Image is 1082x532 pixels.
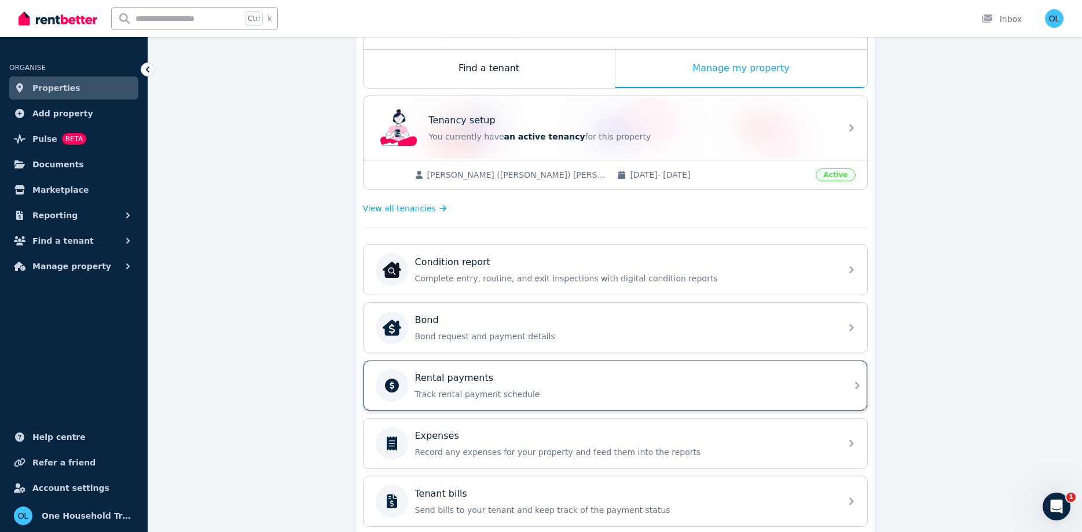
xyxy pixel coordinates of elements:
[364,50,615,88] div: Find a tenant
[9,64,46,72] span: ORGANISE
[245,11,263,26] span: Ctrl
[415,331,834,342] p: Bond request and payment details
[32,107,93,120] span: Add property
[415,273,834,284] p: Complete entry, routine, and exit inspections with digital condition reports
[415,255,490,269] p: Condition report
[816,168,855,181] span: Active
[364,96,867,160] a: Tenancy setupTenancy setupYou currently havean active tenancyfor this property
[380,109,417,146] img: Tenancy setup
[415,371,494,385] p: Rental payments
[364,476,867,526] a: Tenant billsSend bills to your tenant and keep track of the payment status
[429,131,834,142] p: You currently have for this property
[415,487,467,501] p: Tenant bills
[9,102,138,125] a: Add property
[363,203,447,214] a: View all tenancies
[14,507,32,525] img: One Household Trust - Loretta
[1066,493,1076,502] span: 1
[415,429,459,443] p: Expenses
[32,430,86,444] span: Help centre
[364,361,867,410] a: Rental paymentsTrack rental payment schedule
[630,169,809,181] span: [DATE] - [DATE]
[8,5,30,27] button: go back
[19,10,97,27] img: RentBetter
[32,157,84,171] span: Documents
[32,481,109,495] span: Account settings
[32,132,57,146] span: Pulse
[32,208,78,222] span: Reporting
[32,259,111,273] span: Manage property
[615,50,867,88] div: Manage my property
[427,169,606,181] span: [PERSON_NAME] ([PERSON_NAME]) [PERSON_NAME]
[364,245,867,295] a: Condition reportCondition reportComplete entry, routine, and exit inspections with digital condit...
[9,476,138,500] a: Account settings
[383,261,401,279] img: Condition report
[32,183,89,197] span: Marketplace
[32,81,80,95] span: Properties
[9,153,138,176] a: Documents
[429,113,496,127] p: Tenancy setup
[9,76,138,100] a: Properties
[62,133,86,145] span: BETA
[415,313,439,327] p: Bond
[9,425,138,449] a: Help centre
[364,419,867,468] a: ExpensesRecord any expenses for your property and feed them into the reports
[32,234,94,248] span: Find a tenant
[9,127,138,151] a: PulseBETA
[267,14,272,23] span: k
[415,388,834,400] p: Track rental payment schedule
[42,509,134,523] span: One Household Trust - [PERSON_NAME]
[9,178,138,201] a: Marketplace
[504,132,585,141] span: an active tenancy
[415,504,834,516] p: Send bills to your tenant and keep track of the payment status
[1045,9,1063,28] img: One Household Trust - Loretta
[9,229,138,252] button: Find a tenant
[364,303,867,353] a: BondBondBond request and payment details
[415,446,834,458] p: Record any expenses for your property and feed them into the reports
[363,203,436,214] span: View all tenancies
[383,318,401,337] img: Bond
[181,5,203,27] button: Expand window
[203,5,224,25] div: Close
[9,255,138,278] button: Manage property
[1043,493,1070,520] iframe: Intercom live chat
[32,456,96,469] span: Refer a friend
[9,451,138,474] a: Refer a friend
[9,204,138,227] button: Reporting
[981,13,1022,25] div: Inbox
